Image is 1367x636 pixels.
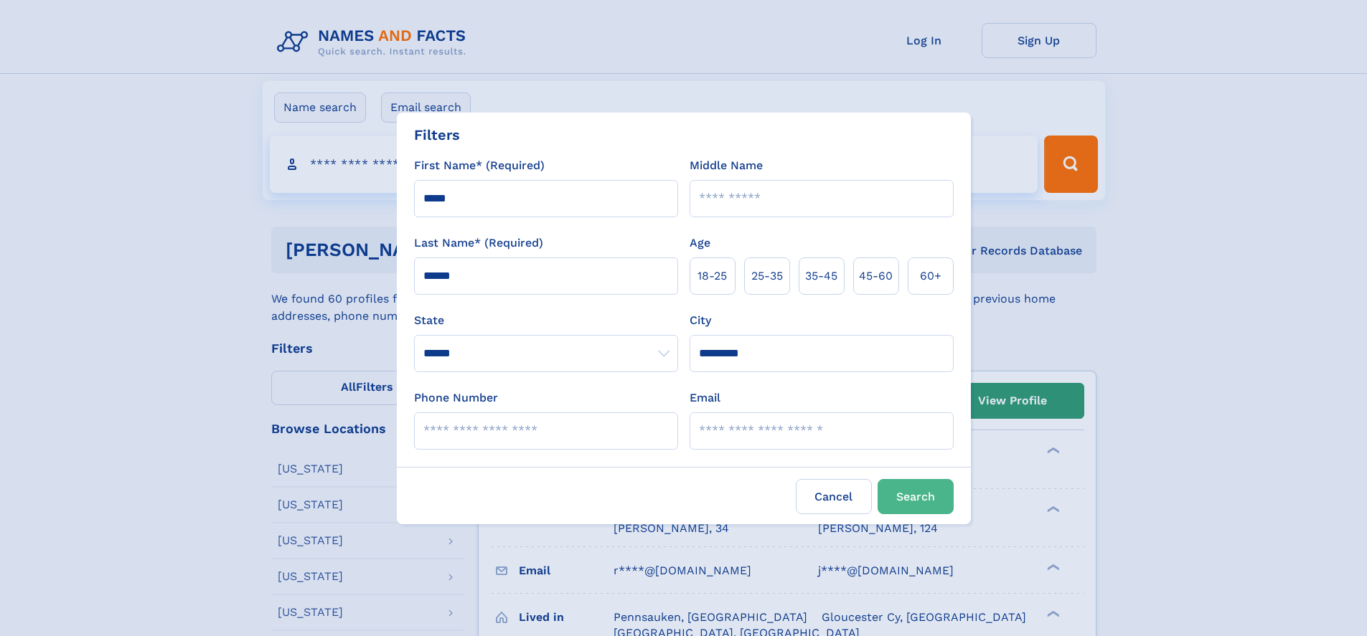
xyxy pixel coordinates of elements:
label: First Name* (Required) [414,157,545,174]
span: 25‑35 [751,267,783,285]
label: Middle Name [690,157,763,174]
label: Email [690,389,720,407]
span: 60+ [920,267,941,285]
span: 45‑60 [859,267,893,285]
label: Age [690,234,710,252]
label: Phone Number [414,389,498,407]
label: State [414,312,678,329]
div: Filters [414,124,460,146]
span: 18‑25 [697,267,727,285]
label: Last Name* (Required) [414,234,543,252]
label: City [690,312,711,329]
button: Search [878,479,954,514]
label: Cancel [796,479,872,514]
span: 35‑45 [805,267,837,285]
